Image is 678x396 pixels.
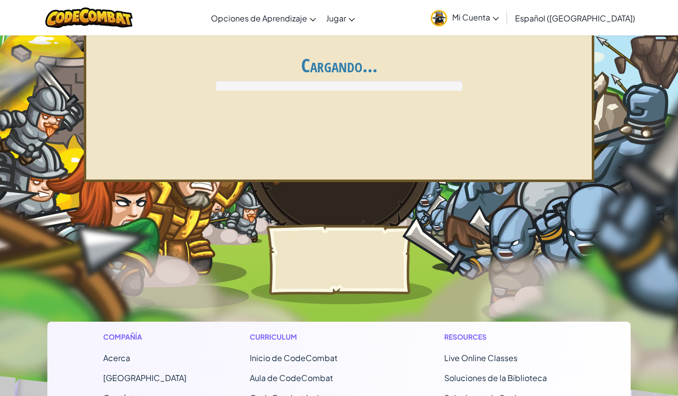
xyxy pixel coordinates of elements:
img: CodeCombat logo [45,7,133,28]
h1: Curriculum [250,332,381,342]
a: Mi Cuenta [426,2,504,33]
a: [GEOGRAPHIC_DATA] [103,373,186,383]
a: Aula de CodeCombat [250,373,333,383]
a: Acerca [103,353,130,363]
h1: Cargando... [92,55,586,76]
span: Inicio de CodeCombat [250,353,338,363]
a: Soluciones de la Biblioteca [444,373,547,383]
h1: Compañía [103,332,186,342]
span: Mi Cuenta [452,12,499,22]
span: Opciones de Aprendizaje [211,13,307,23]
h1: Resources [444,332,575,342]
a: Live Online Classes [444,353,517,363]
span: Jugar [326,13,346,23]
a: Opciones de Aprendizaje [206,4,321,31]
a: Español ([GEOGRAPHIC_DATA]) [510,4,640,31]
span: Español ([GEOGRAPHIC_DATA]) [515,13,635,23]
img: avatar [431,10,447,26]
a: Jugar [321,4,360,31]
